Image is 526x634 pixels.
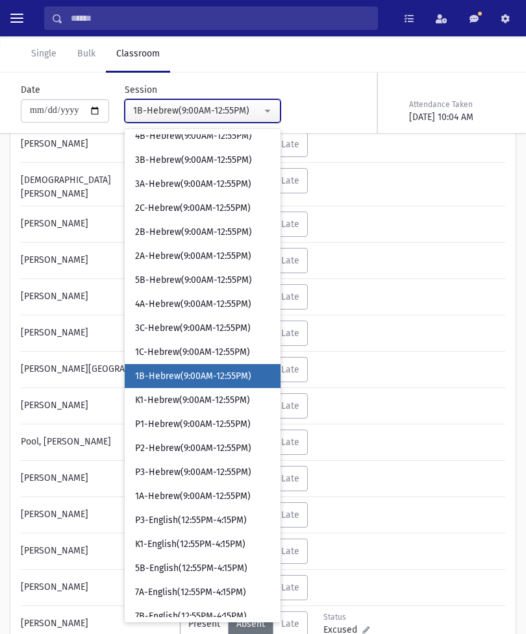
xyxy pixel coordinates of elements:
[135,514,247,527] span: P3-English(12:55PM-4:15PM)
[135,610,247,623] span: 7B-English(12:55PM-4:15PM)
[135,586,246,599] span: 7A-English(12:55PM-4:15PM)
[14,321,180,346] div: [PERSON_NAME]
[133,104,262,117] div: 1B-Hebrew(9:00AM-12:55PM)
[281,255,299,266] span: Late
[14,575,180,600] div: [PERSON_NAME]
[14,393,180,419] div: [PERSON_NAME]
[14,248,180,273] div: [PERSON_NAME]
[14,284,180,310] div: [PERSON_NAME]
[5,6,29,30] button: toggle menu
[106,36,170,73] a: Classroom
[135,130,252,143] span: 4B-Hebrew(9:00AM-12:55PM)
[135,370,251,383] span: 1B-Hebrew(9:00AM-12:55PM)
[135,250,251,263] span: 2A-Hebrew(9:00AM-12:55PM)
[125,99,281,123] button: 1B-Hebrew(9:00AM-12:55PM)
[14,212,180,237] div: [PERSON_NAME]
[409,110,503,124] div: [DATE] 10:04 AM
[281,509,299,520] span: Late
[135,466,251,479] span: P3-Hebrew(9:00AM-12:55PM)
[14,132,180,157] div: [PERSON_NAME]
[135,178,251,191] span: 3A-Hebrew(9:00AM-12:55PM)
[135,418,251,431] span: P1-Hebrew(9:00AM-12:55PM)
[281,364,299,375] span: Late
[21,36,67,73] a: Single
[281,328,299,339] span: Late
[281,473,299,484] span: Late
[135,202,251,215] span: 2C-Hebrew(9:00AM-12:55PM)
[14,502,180,528] div: [PERSON_NAME]
[135,490,251,503] span: 1A-Hebrew(9:00AM-12:55PM)
[135,394,250,407] span: K1-Hebrew(9:00AM-12:55PM)
[63,6,377,30] input: Search
[21,83,40,97] label: Date
[14,168,180,201] div: [DEMOGRAPHIC_DATA][PERSON_NAME]
[135,298,251,311] span: 4A-Hebrew(9:00AM-12:55PM)
[409,99,503,110] div: Attendance Taken
[281,437,299,448] span: Late
[135,538,245,551] span: K1-English(12:55PM-4:15PM)
[135,274,252,287] span: 5B-Hebrew(9:00AM-12:55PM)
[135,562,247,575] span: 5B-English(12:55PM-4:15PM)
[67,36,106,73] a: Bulk
[281,400,299,411] span: Late
[281,175,299,186] span: Late
[14,539,180,564] div: [PERSON_NAME]
[281,291,299,302] span: Late
[14,466,180,491] div: [PERSON_NAME]
[135,154,252,167] span: 3B-Hebrew(9:00AM-12:55PM)
[125,83,157,97] label: Session
[281,139,299,150] span: Late
[135,226,252,239] span: 2B-Hebrew(9:00AM-12:55PM)
[14,357,180,382] div: [PERSON_NAME][GEOGRAPHIC_DATA]
[135,442,251,455] span: P2-Hebrew(9:00AM-12:55PM)
[14,430,180,455] div: Pool, [PERSON_NAME]
[135,322,251,335] span: 3C-Hebrew(9:00AM-12:55PM)
[135,346,250,359] span: 1C-Hebrew(9:00AM-12:55PM)
[281,546,299,557] span: Late
[281,219,299,230] span: Late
